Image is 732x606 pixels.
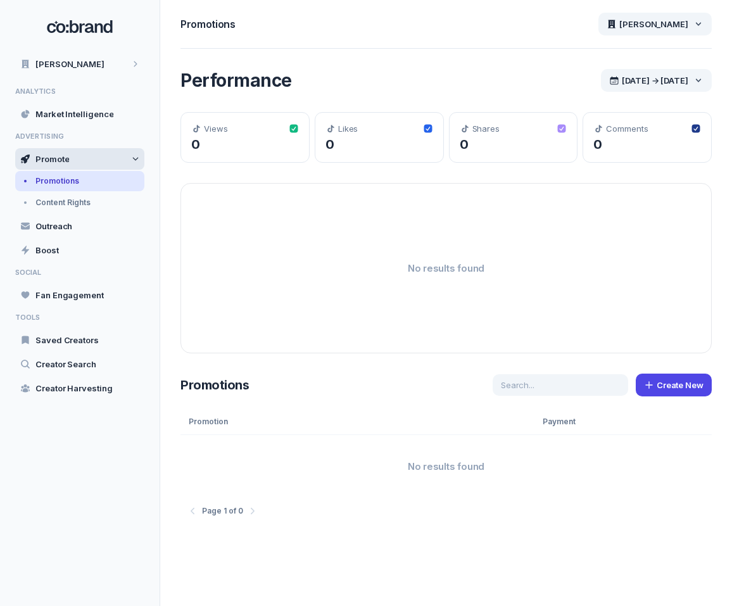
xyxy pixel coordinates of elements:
a: Promotions [15,171,144,191]
div: Payment [534,409,712,434]
a: Outreach [15,215,144,237]
span: Saved Creators [35,334,99,346]
span: Content Rights [35,198,91,208]
span: Promote [35,153,69,165]
span: TOOLS [15,313,144,322]
span: Performance [180,70,292,91]
span: [PERSON_NAME] [35,58,104,70]
span: Promotion [189,417,228,427]
span: Promotions [35,176,79,186]
span: Payment [543,417,576,427]
span: Comments [606,123,648,134]
a: Creator Search [15,353,144,375]
input: Search... [493,374,628,396]
span: Fan Engagement [35,289,104,301]
a: Content Rights [15,193,144,213]
span: ADVERTISING [15,132,144,141]
span: ANALYTICS [15,87,144,96]
span: 0 [325,137,334,152]
span: Promotions [180,377,249,393]
a: Saved Creators [15,329,144,351]
span: Create New [657,379,704,391]
a: Boost [15,239,144,261]
span: Creator Harvesting [35,382,113,394]
div: Promotion [180,409,534,434]
span: Creator Search [35,358,96,370]
span: SOCIAL [15,268,144,277]
span: 0 [593,137,602,152]
span: Views [204,123,228,134]
a: Creator Harvesting [15,377,144,399]
span: [DATE] → [DATE] [622,75,688,86]
span: 0 [191,137,200,152]
span: Page 1 of 0 [202,506,243,516]
span: Shares [472,123,500,134]
span: Likes [338,123,358,134]
a: Market Intelligence [15,103,144,125]
span: No results found [408,460,484,473]
a: Fan Engagement [15,284,144,306]
span: Boost [35,244,59,256]
span: [PERSON_NAME] [619,18,688,30]
span: Outreach [35,220,72,232]
span: Market Intelligence [35,108,113,120]
button: Create New [636,374,712,396]
span: 0 [460,137,469,152]
span: No results found [408,262,484,275]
